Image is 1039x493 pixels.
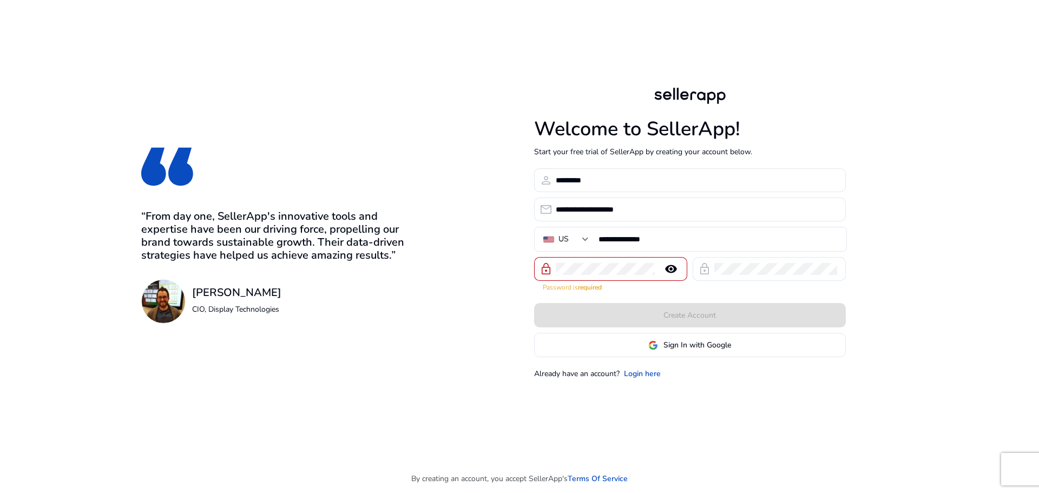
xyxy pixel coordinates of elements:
p: CIO, Display Technologies [192,304,281,315]
a: Login here [624,368,661,379]
strong: required [578,283,602,292]
p: Already have an account? [534,368,620,379]
mat-icon: remove_red_eye [658,262,684,275]
h1: Welcome to SellerApp! [534,117,846,141]
span: person [540,174,553,187]
p: Start your free trial of SellerApp by creating your account below. [534,146,846,157]
a: Terms Of Service [568,473,628,484]
button: Sign In with Google [534,333,846,357]
img: google-logo.svg [648,340,658,350]
h3: [PERSON_NAME] [192,286,281,299]
h3: “From day one, SellerApp's innovative tools and expertise have been our driving force, propelling... [141,210,418,262]
span: Sign In with Google [663,339,731,351]
div: US [558,233,569,245]
span: lock [698,262,711,275]
span: lock [540,262,553,275]
span: email [540,203,553,216]
mat-error: Password is [543,281,679,292]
